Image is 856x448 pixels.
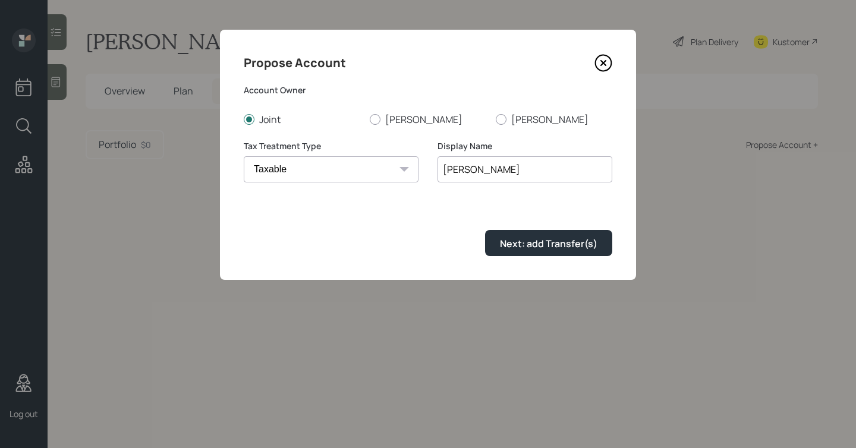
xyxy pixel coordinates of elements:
label: Joint [244,113,360,126]
h4: Propose Account [244,53,346,72]
label: Tax Treatment Type [244,140,418,152]
label: Display Name [438,140,612,152]
label: [PERSON_NAME] [370,113,486,126]
label: [PERSON_NAME] [496,113,612,126]
div: Next: add Transfer(s) [500,237,597,250]
button: Next: add Transfer(s) [485,230,612,255]
label: Account Owner [244,84,612,96]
